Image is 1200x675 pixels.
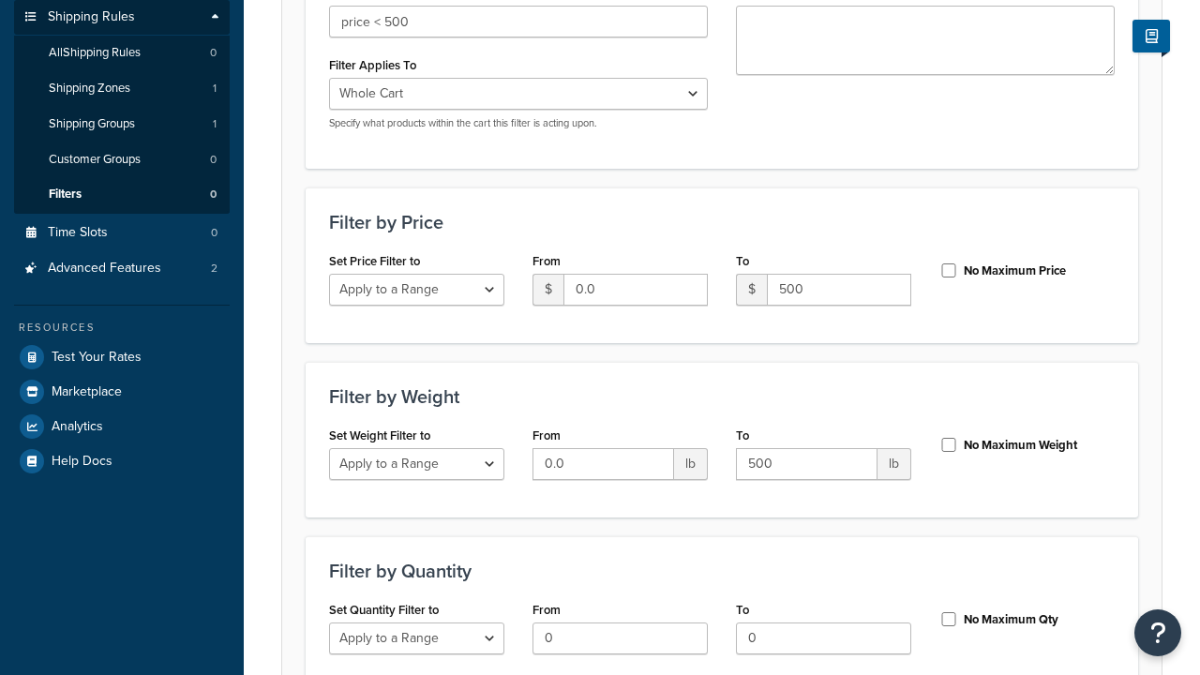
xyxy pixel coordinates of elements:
a: Shipping Zones1 [14,71,230,106]
span: $ [532,274,563,306]
span: Customer Groups [49,152,141,168]
label: Filter Applies To [329,58,416,72]
li: Shipping Groups [14,107,230,142]
a: Help Docs [14,444,230,478]
span: Shipping Groups [49,116,135,132]
a: Time Slots0 [14,216,230,250]
a: Advanced Features2 [14,251,230,286]
a: Analytics [14,410,230,443]
label: To [736,603,749,617]
label: Set Quantity Filter to [329,603,439,617]
div: Resources [14,320,230,336]
span: 1 [213,81,217,97]
li: Filters [14,177,230,212]
label: From [532,254,561,268]
span: lb [877,448,911,480]
span: lb [674,448,708,480]
label: To [736,428,749,442]
label: Set Price Filter to [329,254,420,268]
li: Shipping Zones [14,71,230,106]
span: 1 [213,116,217,132]
a: AllShipping Rules0 [14,36,230,70]
span: 0 [210,45,217,61]
span: Time Slots [48,225,108,241]
a: Test Your Rates [14,340,230,374]
label: No Maximum Weight [964,437,1077,454]
span: Marketplace [52,384,122,400]
label: To [736,254,749,268]
a: Customer Groups0 [14,142,230,177]
span: Test Your Rates [52,350,142,366]
span: 2 [211,261,217,277]
li: Time Slots [14,216,230,250]
span: Filters [49,187,82,202]
label: No Maximum Qty [964,611,1058,628]
span: 0 [211,225,217,241]
button: Open Resource Center [1134,609,1181,656]
label: From [532,428,561,442]
h3: Filter by Quantity [329,561,1115,581]
span: Shipping Rules [48,9,135,25]
label: Set Weight Filter to [329,428,430,442]
span: $ [736,274,767,306]
h3: Filter by Weight [329,386,1115,407]
span: Help Docs [52,454,112,470]
span: 0 [210,152,217,168]
h3: Filter by Price [329,212,1115,232]
a: Filters0 [14,177,230,212]
p: Specify what products within the cart this filter is acting upon. [329,116,708,130]
span: All Shipping Rules [49,45,141,61]
li: Advanced Features [14,251,230,286]
span: Shipping Zones [49,81,130,97]
a: Marketplace [14,375,230,409]
label: No Maximum Price [964,262,1066,279]
a: Shipping Groups1 [14,107,230,142]
span: 0 [210,187,217,202]
span: Analytics [52,419,103,435]
label: From [532,603,561,617]
button: Show Help Docs [1132,20,1170,52]
li: Customer Groups [14,142,230,177]
span: Advanced Features [48,261,161,277]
